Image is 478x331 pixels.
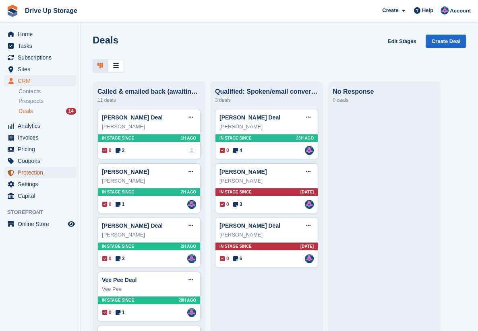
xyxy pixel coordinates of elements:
[220,201,229,208] span: 0
[102,135,134,141] span: In stage since
[233,255,242,262] span: 6
[422,6,433,14] span: Help
[333,95,436,105] div: 0 deals
[18,144,66,155] span: Pricing
[219,189,252,195] span: In stage since
[22,4,81,17] a: Drive Up Storage
[102,231,196,239] div: [PERSON_NAME]
[102,297,134,303] span: In stage since
[187,308,196,317] img: Andy
[4,190,76,201] a: menu
[18,40,66,51] span: Tasks
[18,64,66,75] span: Sites
[18,29,66,40] span: Home
[102,123,196,131] div: [PERSON_NAME]
[233,201,242,208] span: 3
[18,190,66,201] span: Capital
[305,200,314,209] img: Andy
[300,189,314,195] span: [DATE]
[18,218,66,230] span: Online Store
[220,147,229,154] span: 0
[4,167,76,178] a: menu
[187,254,196,263] img: Andy
[19,107,33,115] span: Deals
[382,6,398,14] span: Create
[219,114,280,121] a: [PERSON_NAME] Deal
[385,35,420,48] a: Edit Stages
[102,114,163,121] a: [PERSON_NAME] Deal
[441,6,449,14] img: Andy
[4,179,76,190] a: menu
[181,135,196,141] span: 1H AGO
[18,155,66,167] span: Coupons
[93,35,118,45] h1: Deals
[219,169,267,175] a: [PERSON_NAME]
[102,147,112,154] span: 0
[4,132,76,143] a: menu
[219,231,314,239] div: [PERSON_NAME]
[187,200,196,209] img: Andy
[4,144,76,155] a: menu
[97,95,201,105] div: 11 deals
[116,147,125,154] span: 2
[4,120,76,132] a: menu
[4,40,76,51] a: menu
[19,107,76,115] a: Deals 14
[102,277,137,283] a: Vee Pee Deal
[4,75,76,86] a: menu
[296,135,314,141] span: 23H AGO
[102,169,149,175] a: [PERSON_NAME]
[19,97,43,105] span: Prospects
[116,201,125,208] span: 1
[219,222,280,229] a: [PERSON_NAME] Deal
[102,309,112,316] span: 0
[66,108,76,115] div: 14
[18,167,66,178] span: Protection
[233,147,242,154] span: 4
[219,243,252,249] span: In stage since
[6,5,19,17] img: stora-icon-8386f47178a22dfd0bd8f6a31ec36ba5ce8667c1dd55bd0f319d3a0aa187defe.svg
[102,285,196,293] div: Vee Pee
[215,88,318,95] div: Qualified: Spoken/email conversation with them
[18,75,66,86] span: CRM
[66,219,76,229] a: Preview store
[18,179,66,190] span: Settings
[102,201,112,208] span: 0
[4,218,76,230] a: menu
[178,297,196,303] span: 20H AGO
[305,146,314,155] img: Andy
[4,155,76,167] a: menu
[102,243,134,249] span: In stage since
[220,255,229,262] span: 0
[4,52,76,63] a: menu
[116,309,125,316] span: 1
[187,146,196,155] img: deal-assignee-blank
[305,254,314,263] img: Andy
[19,88,76,95] a: Contacts
[116,255,125,262] span: 3
[4,29,76,40] a: menu
[18,52,66,63] span: Subscriptions
[300,243,314,249] span: [DATE]
[219,135,252,141] span: In stage since
[7,208,80,216] span: Storefront
[18,120,66,132] span: Analytics
[426,35,466,48] a: Create Deal
[19,97,76,105] a: Prospects
[102,255,112,262] span: 0
[333,88,436,95] div: No Response
[97,88,201,95] div: Called & emailed back (awaiting response)
[219,177,314,185] div: [PERSON_NAME]
[102,189,134,195] span: In stage since
[450,7,471,15] span: Account
[18,132,66,143] span: Invoices
[102,222,163,229] a: [PERSON_NAME] Deal
[219,123,314,131] div: [PERSON_NAME]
